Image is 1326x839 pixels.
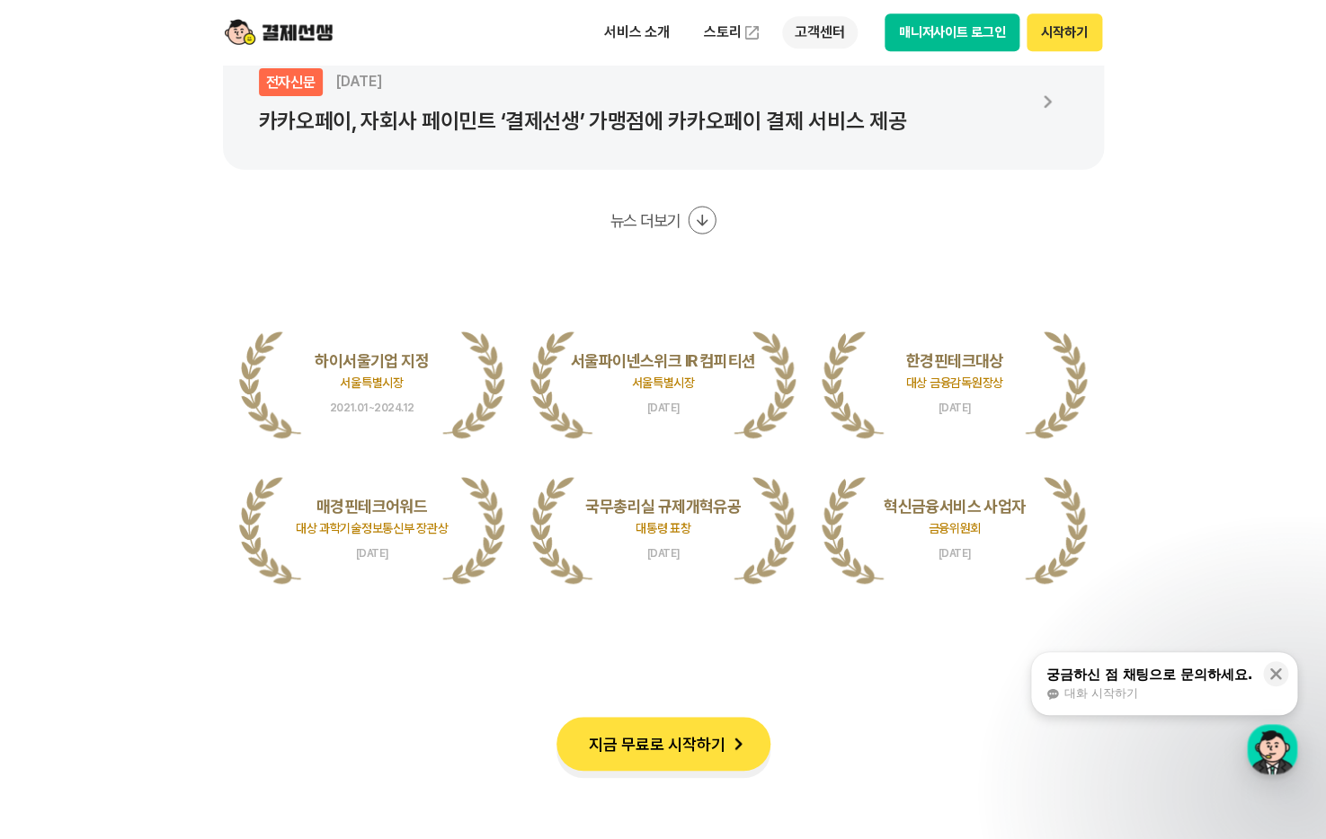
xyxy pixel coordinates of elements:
p: 서울파이넨스위크 IR 컴피티션 [530,350,796,372]
img: logo [225,15,333,49]
p: 고객센터 [782,16,857,49]
button: 매니저사이트 로그인 [885,13,1020,51]
span: [DATE] [530,402,796,413]
a: 홈 [5,570,119,614]
a: 설정 [232,570,345,614]
p: 서울특별시장 [239,372,505,393]
p: 대상 금융감독원장상 [822,372,1088,393]
img: 화살표 아이콘 [725,731,751,756]
span: [DATE] [822,402,1088,413]
span: 대화 [165,597,186,612]
p: 혁신금융서비스 사업자 [822,496,1088,517]
img: 외부 도메인 오픈 [743,23,761,41]
a: 대화 [119,570,232,614]
p: 하이서울기업 지정 [239,350,505,372]
span: 설정 [278,596,299,611]
button: 지금 무료로 시작하기 [556,717,770,771]
span: [DATE] [335,73,382,90]
p: 대통령 표창 [530,517,796,539]
div: 전자신문 [259,68,323,96]
p: 대상 과학기술정보통신부 장관상 [239,517,505,539]
p: 금융위원회 [822,517,1088,539]
p: 한경핀테크대상 [822,350,1088,372]
button: 뉴스 더보기 [610,206,716,234]
a: 스토리 [691,14,774,50]
button: 시작하기 [1027,13,1101,51]
span: 홈 [57,596,67,611]
span: [DATE] [239,548,505,559]
img: 화살표 아이콘 [1027,81,1068,122]
span: [DATE] [530,548,796,559]
p: 국무총리실 규제개혁유공 [530,496,796,517]
p: 서비스 소개 [592,16,682,49]
p: 서울특별시장 [530,372,796,393]
p: 매경핀테크어워드 [239,496,505,517]
p: 카카오페이, 자회사 페이민트 ‘결제선생’ 가맹점에 카카오페이 결제 서비스 제공 [259,109,1023,134]
span: 2021.01~2024.12 [239,402,505,413]
span: [DATE] [822,548,1088,559]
